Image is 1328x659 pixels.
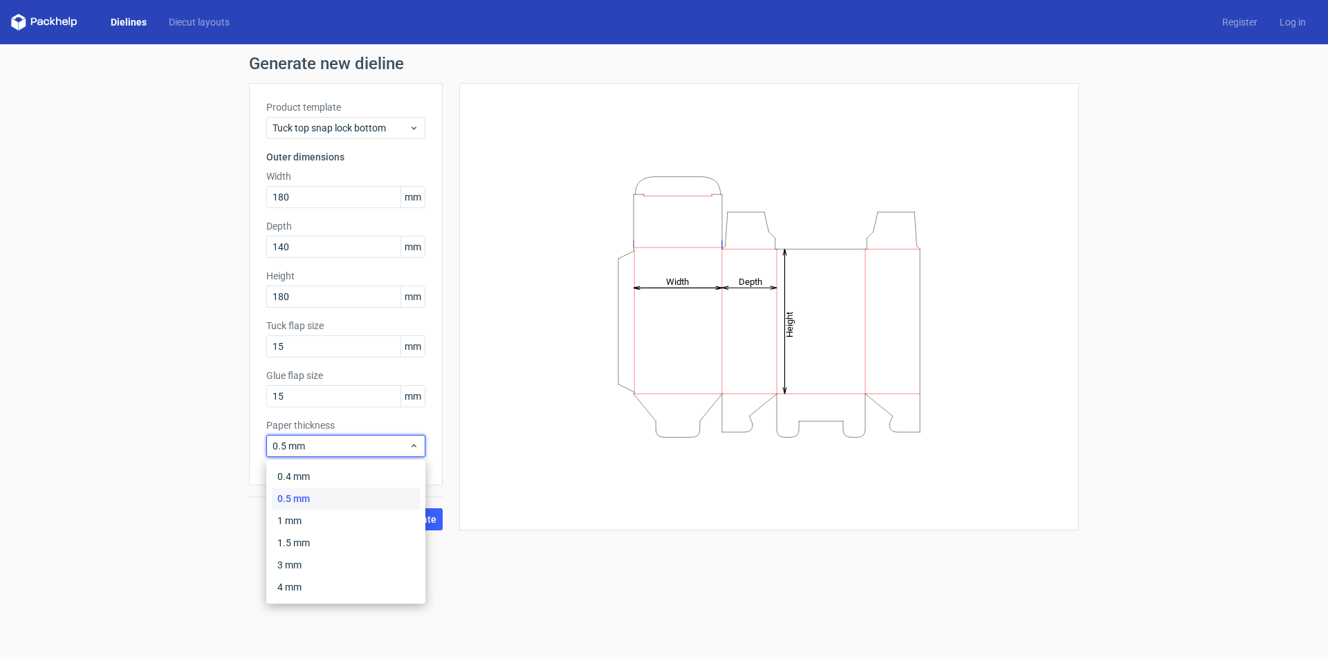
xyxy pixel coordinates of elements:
[273,121,409,135] span: Tuck top snap lock bottom
[100,15,158,29] a: Dielines
[400,286,425,307] span: mm
[739,276,762,286] tspan: Depth
[266,369,425,382] label: Glue flap size
[272,510,420,532] div: 1 mm
[400,236,425,257] span: mm
[249,55,1079,72] h1: Generate new dieline
[266,150,425,164] h3: Outer dimensions
[272,554,420,576] div: 3 mm
[272,465,420,488] div: 0.4 mm
[666,276,689,286] tspan: Width
[273,439,409,453] span: 0.5 mm
[266,418,425,432] label: Paper thickness
[784,311,795,337] tspan: Height
[1269,15,1317,29] a: Log in
[400,336,425,357] span: mm
[400,187,425,207] span: mm
[272,488,420,510] div: 0.5 mm
[158,15,241,29] a: Diecut layouts
[272,576,420,598] div: 4 mm
[266,269,425,283] label: Height
[266,100,425,114] label: Product template
[272,532,420,554] div: 1.5 mm
[266,219,425,233] label: Depth
[266,319,425,333] label: Tuck flap size
[400,386,425,407] span: mm
[1211,15,1269,29] a: Register
[266,169,425,183] label: Width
